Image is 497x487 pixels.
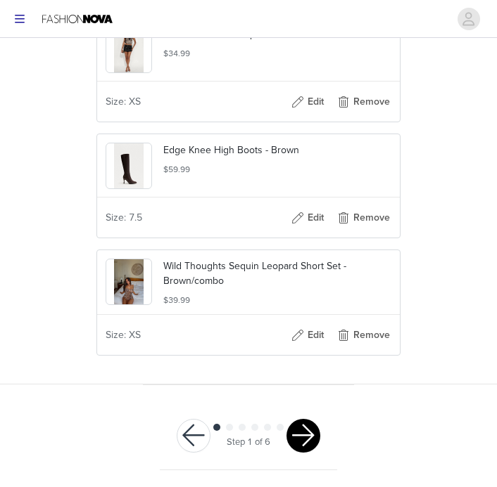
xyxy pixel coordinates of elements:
img: product image [114,143,144,188]
span: Size: 7.5 [106,210,142,225]
span: Size: XS [106,94,141,109]
button: Remove [335,207,391,229]
p: Wild Thoughts Sequin Leopard Short Set - Brown/combo [163,259,391,288]
button: Remove [335,324,391,346]
h5: $34.99 [163,47,391,60]
h5: $59.99 [163,163,391,176]
button: Edit [279,324,335,346]
img: product image [114,259,144,304]
span: Size: XS [106,327,141,342]
img: product image [114,27,144,72]
h5: $39.99 [163,294,391,306]
button: Edit [279,207,335,229]
div: avatar [462,8,475,30]
button: Remove [335,91,391,113]
div: Step 1 of 6 [227,436,270,450]
p: Edge Knee High Boots - Brown [163,143,391,157]
img: Fashion Nova Logo [42,3,113,34]
button: Edit [279,91,335,113]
